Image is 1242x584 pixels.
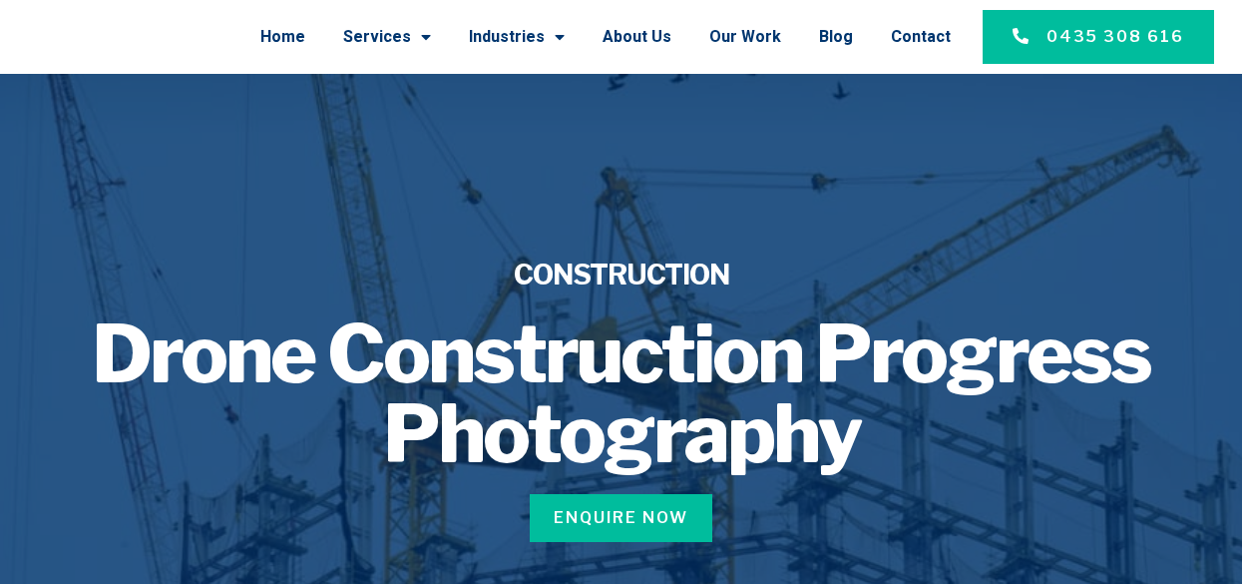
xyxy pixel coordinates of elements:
[218,11,952,63] nav: Menu
[530,494,712,542] a: Enquire Now
[603,11,671,63] a: About Us
[24,18,199,56] img: Final-Logo copy
[709,11,781,63] a: Our Work
[260,11,305,63] a: Home
[469,11,565,63] a: Industries
[42,314,1200,474] h1: Drone Construction Progress Photography
[42,256,1200,294] h4: CONSTRUCTION
[983,10,1214,64] a: 0435 308 616
[554,506,688,530] span: Enquire Now
[343,11,431,63] a: Services
[891,11,951,63] a: Contact
[819,11,853,63] a: Blog
[1046,25,1184,49] span: 0435 308 616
